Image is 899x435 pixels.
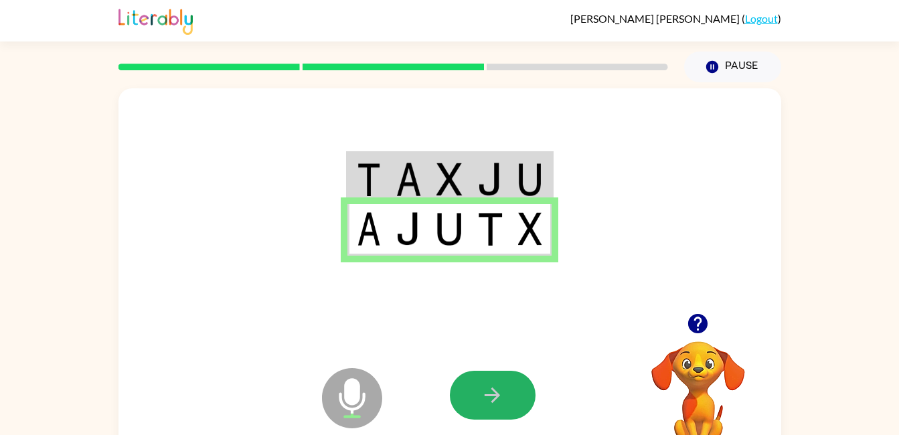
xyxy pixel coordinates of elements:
[396,163,421,196] img: a
[118,5,193,35] img: Literably
[518,163,542,196] img: u
[357,163,381,196] img: t
[477,163,503,196] img: j
[745,12,778,25] a: Logout
[477,212,503,246] img: t
[684,52,781,82] button: Pause
[518,212,542,246] img: x
[436,212,462,246] img: u
[396,212,421,246] img: j
[357,212,381,246] img: a
[436,163,462,196] img: x
[570,12,781,25] div: ( )
[570,12,742,25] span: [PERSON_NAME] [PERSON_NAME]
